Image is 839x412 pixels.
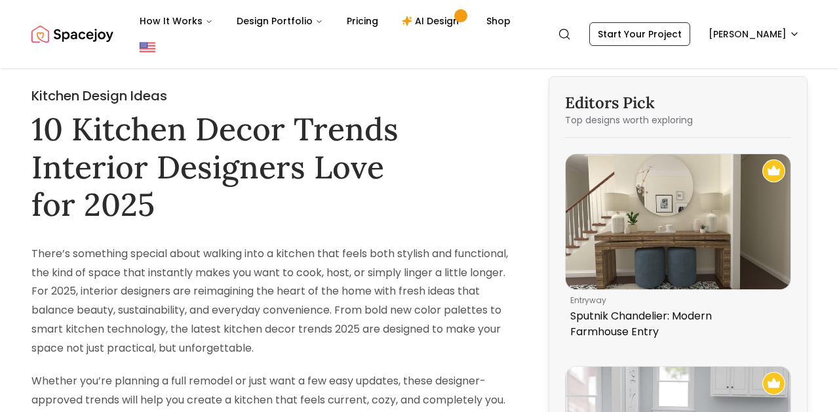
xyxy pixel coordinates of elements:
a: Sputnik Chandelier: Modern Farmhouse EntryRecommended Spacejoy Design - Sputnik Chandelier: Moder... [565,154,791,345]
button: [PERSON_NAME] [701,22,808,46]
a: Shop [476,8,521,34]
a: Spacejoy [31,21,113,47]
a: Start Your Project [589,22,690,46]
p: Top designs worth exploring [565,113,791,127]
h3: Editors Pick [565,93,791,113]
button: How It Works [129,8,224,34]
img: United States [140,39,155,55]
a: AI Design [391,8,473,34]
p: Sputnik Chandelier: Modern Farmhouse Entry [570,308,781,340]
h2: Kitchen Design Ideas [31,87,515,105]
img: Sputnik Chandelier: Modern Farmhouse Entry [566,154,790,289]
h1: 10 Kitchen Decor Trends Interior Designers Love for 2025 [31,110,515,224]
p: entryway [570,295,781,306]
img: Recommended Spacejoy Design - Sunroom Modern Transitional with Elegant Furniture [762,372,785,395]
p: Whether you’re planning a full remodel or just want a few easy updates, these designer-approved t... [31,372,515,410]
nav: Main [129,8,521,34]
button: Design Portfolio [226,8,334,34]
img: Spacejoy Logo [31,21,113,47]
a: Pricing [336,8,389,34]
p: There’s something special about walking into a kitchen that feels both stylish and functional, th... [31,245,515,358]
img: Recommended Spacejoy Design - Sputnik Chandelier: Modern Farmhouse Entry [762,159,785,182]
